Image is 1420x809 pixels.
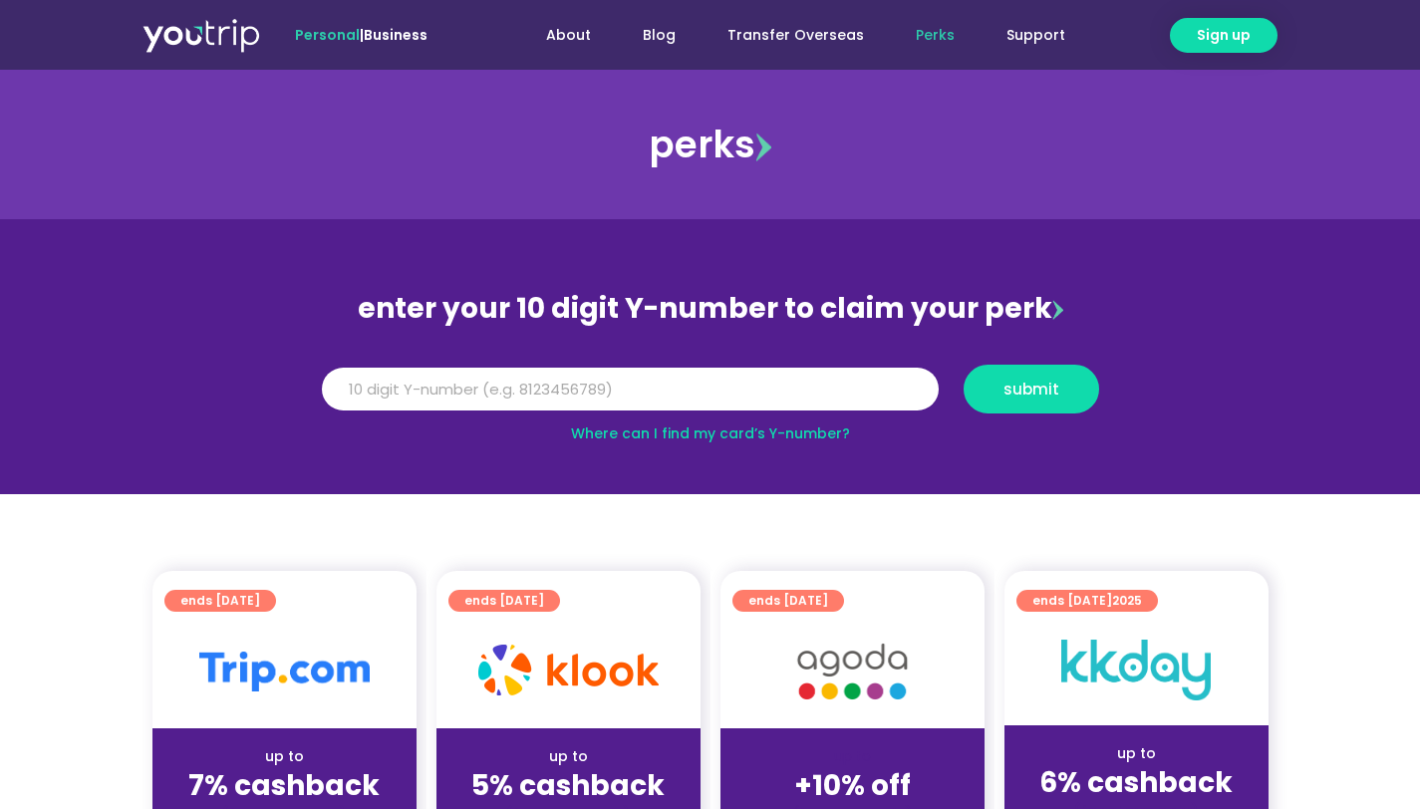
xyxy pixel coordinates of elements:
span: up to [834,746,871,766]
a: Support [981,17,1091,54]
a: Perks [890,17,981,54]
div: up to [1020,743,1253,764]
strong: 7% cashback [188,766,380,805]
strong: 5% cashback [471,766,665,805]
strong: +10% off [794,766,911,805]
a: Blog [617,17,702,54]
a: Transfer Overseas [702,17,890,54]
span: ends [DATE] [1032,590,1142,612]
span: ends [DATE] [464,590,544,612]
a: Sign up [1170,18,1278,53]
a: About [520,17,617,54]
a: ends [DATE] [164,590,276,612]
div: up to [168,746,401,767]
form: Y Number [322,365,1099,428]
a: Business [364,25,427,45]
nav: Menu [481,17,1091,54]
input: 10 digit Y-number (e.g. 8123456789) [322,368,939,411]
button: submit [964,365,1099,413]
div: up to [452,746,685,767]
span: | [295,25,427,45]
span: 2025 [1112,592,1142,609]
span: Sign up [1197,25,1251,46]
span: Personal [295,25,360,45]
a: ends [DATE] [448,590,560,612]
div: enter your 10 digit Y-number to claim your perk [312,283,1109,335]
a: ends [DATE] [732,590,844,612]
strong: 6% cashback [1039,763,1233,802]
span: submit [1003,382,1059,397]
span: ends [DATE] [180,590,260,612]
a: ends [DATE]2025 [1016,590,1158,612]
span: ends [DATE] [748,590,828,612]
a: Where can I find my card’s Y-number? [571,423,850,443]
